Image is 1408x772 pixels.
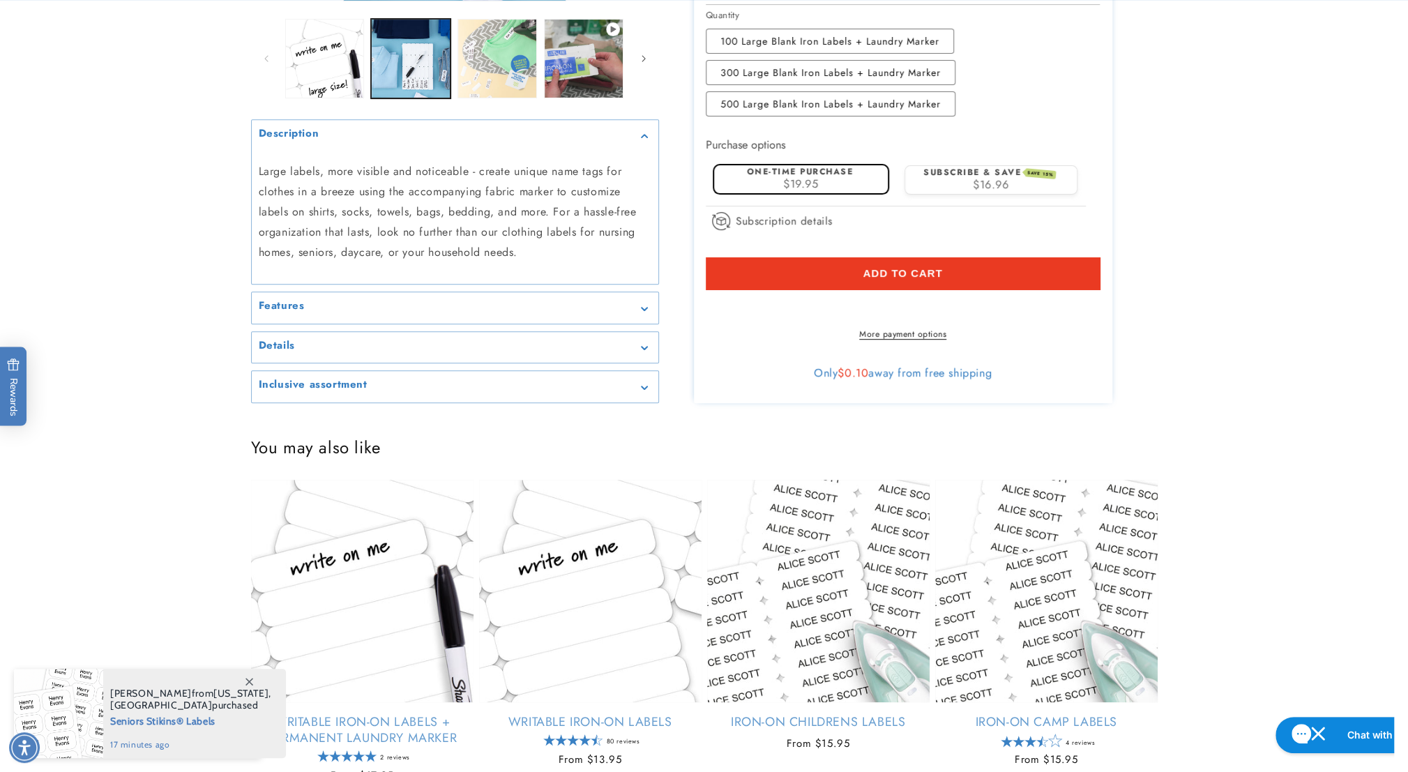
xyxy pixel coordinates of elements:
[7,5,154,41] button: Gorgias live chat
[845,365,868,381] span: 0.10
[707,714,930,730] a: Iron-On Childrens Labels
[838,365,845,381] span: $
[11,660,176,702] iframe: Sign Up via Text for Offers
[110,688,271,711] span: from , purchased
[252,120,658,151] summary: Description
[923,166,1056,179] label: Subscribe & save
[259,339,295,353] h2: Details
[9,732,40,763] div: Accessibility Menu
[371,20,451,99] button: Load image 2 in gallery view
[736,213,833,229] span: Subscription details
[706,91,955,116] label: 500 Large Blank Iron Labels + Laundry Marker
[79,16,138,30] h2: Chat with us
[251,714,474,747] a: Writable Iron-On Labels + Permanent Laundry Marker
[747,165,854,178] label: One-time purchase
[1025,168,1057,179] span: SAVE 15%
[7,358,20,416] span: Rewards
[251,437,1158,458] h2: You may also like
[259,300,305,314] h2: Features
[706,137,785,153] label: Purchase options
[706,60,955,85] label: 300 Large Blank Iron Labels + Laundry Marker
[252,293,658,324] summary: Features
[259,379,368,393] h2: Inclusive assortment
[863,267,942,280] span: Add to cart
[252,332,658,363] summary: Details
[935,714,1158,730] a: Iron-On Camp Labels
[628,44,659,75] button: Slide right
[706,257,1100,289] button: Add to cart
[252,372,658,403] summary: Inclusive assortment
[706,8,741,22] legend: Quantity
[110,711,271,729] span: Seniors Stikins® Labels
[285,20,365,99] button: Load image 1 in gallery view
[251,44,282,75] button: Slide left
[110,739,271,751] span: 17 minutes ago
[110,699,212,711] span: [GEOGRAPHIC_DATA]
[457,20,537,99] button: Load image 3 in gallery view
[706,29,954,54] label: 100 Large Blank Iron Labels + Laundry Marker
[1269,712,1394,758] iframe: Gorgias live chat messenger
[259,127,319,141] h2: Description
[544,20,623,99] button: Play video 1 in gallery view
[783,176,819,192] span: $19.95
[973,176,1009,192] span: $16.96
[706,328,1100,340] a: More payment options
[213,687,268,699] span: [US_STATE]
[706,366,1100,380] div: Only away from free shipping
[259,162,651,263] p: Large labels, more visible and noticeable - create unique name tags for clothes in a breeze using...
[479,714,702,730] a: Writable Iron-On Labels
